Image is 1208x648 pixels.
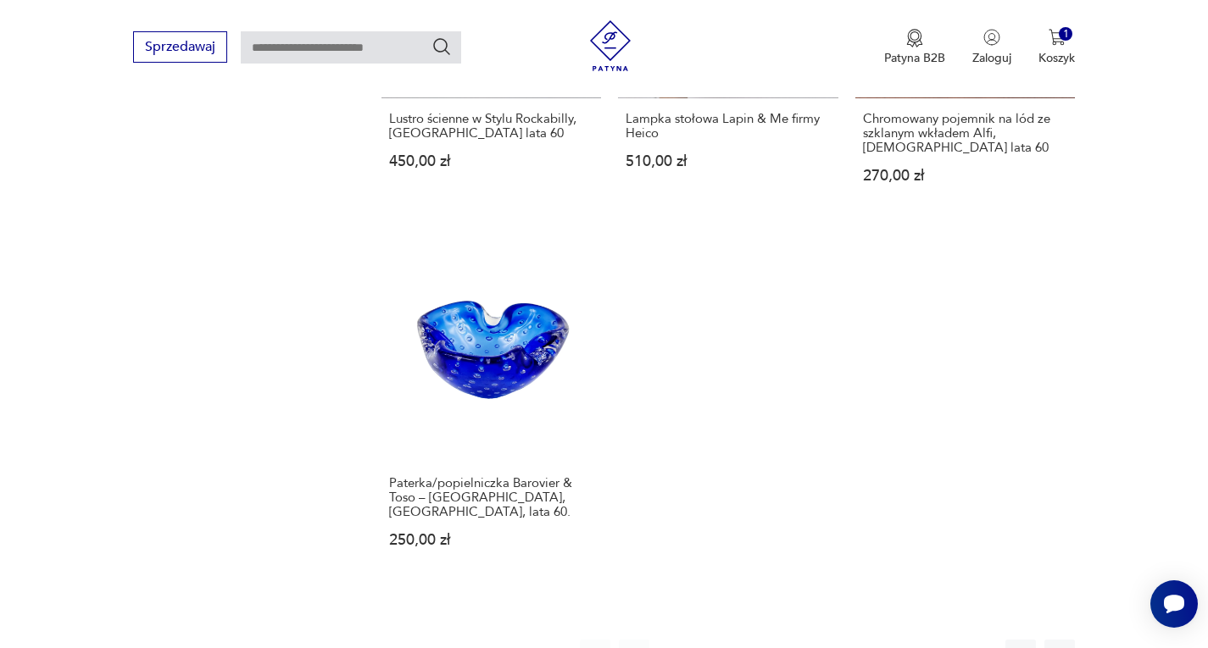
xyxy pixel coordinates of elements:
p: Koszyk [1038,50,1075,66]
a: Paterka/popielniczka Barovier & Toso – Murano, Włochy, lata 60.Paterka/popielniczka Barovier & To... [381,243,602,581]
p: 270,00 zł [863,169,1068,183]
img: Ikona medalu [906,29,923,47]
button: Szukaj [431,36,452,57]
div: 1 [1059,27,1073,42]
a: Sprzedawaj [133,42,227,54]
p: Zaloguj [972,50,1011,66]
img: Ikona koszyka [1049,29,1066,46]
p: 250,00 zł [389,533,594,547]
h3: Lustro ścienne w Stylu Rockabilly, [GEOGRAPHIC_DATA] lata 60 [389,112,594,141]
iframe: Smartsupp widget button [1150,580,1198,628]
a: Ikona medaluPatyna B2B [884,29,945,66]
button: 1Koszyk [1038,29,1075,66]
img: Ikonka użytkownika [983,29,1000,46]
p: Patyna B2B [884,50,945,66]
button: Zaloguj [972,29,1011,66]
h3: Lampka stołowa Lapin & Me firmy Heico [626,112,831,141]
p: 510,00 zł [626,154,831,169]
button: Sprzedawaj [133,31,227,63]
h3: Paterka/popielniczka Barovier & Toso – [GEOGRAPHIC_DATA], [GEOGRAPHIC_DATA], lata 60. [389,476,594,519]
button: Patyna B2B [884,29,945,66]
h3: Chromowany pojemnik na lód ze szklanym wkładem Alfi, [DEMOGRAPHIC_DATA] lata 60 [863,112,1068,155]
img: Patyna - sklep z meblami i dekoracjami vintage [585,20,636,71]
p: 450,00 zł [389,154,594,169]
